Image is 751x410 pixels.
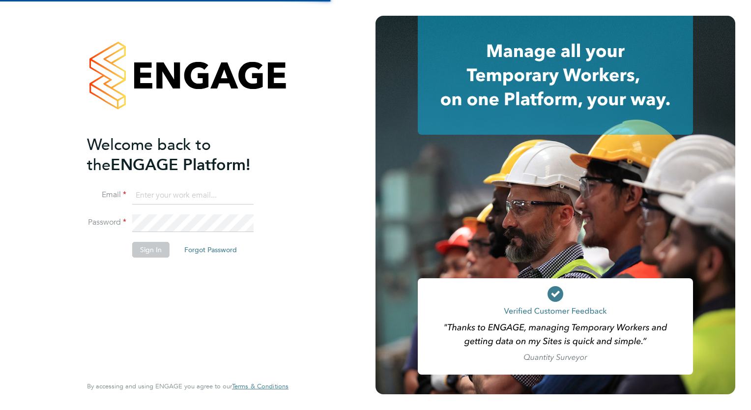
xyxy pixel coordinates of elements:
span: Welcome back to the [87,135,211,175]
h2: ENGAGE Platform! [87,135,279,175]
label: Password [87,217,126,228]
label: Email [87,190,126,200]
button: Sign In [132,242,170,258]
span: By accessing and using ENGAGE you agree to our [87,382,289,390]
input: Enter your work email... [132,187,254,205]
button: Forgot Password [176,242,245,258]
a: Terms & Conditions [232,382,289,390]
